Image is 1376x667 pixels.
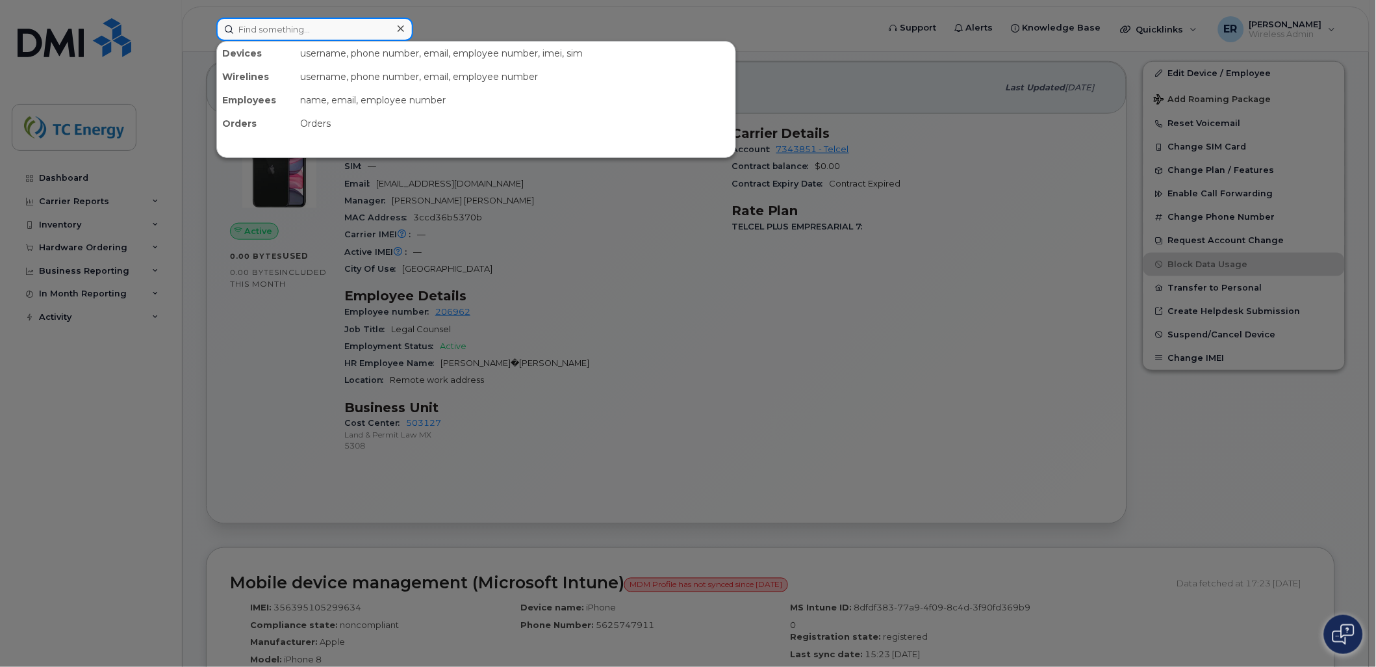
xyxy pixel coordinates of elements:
div: Orders [217,112,295,135]
img: Open chat [1332,624,1355,645]
div: username, phone number, email, employee number, imei, sim [295,42,735,65]
div: name, email, employee number [295,88,735,112]
div: Wirelines [217,65,295,88]
div: Employees [217,88,295,112]
div: username, phone number, email, employee number [295,65,735,88]
input: Find something... [216,18,413,41]
div: Devices [217,42,295,65]
div: Orders [295,112,735,135]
